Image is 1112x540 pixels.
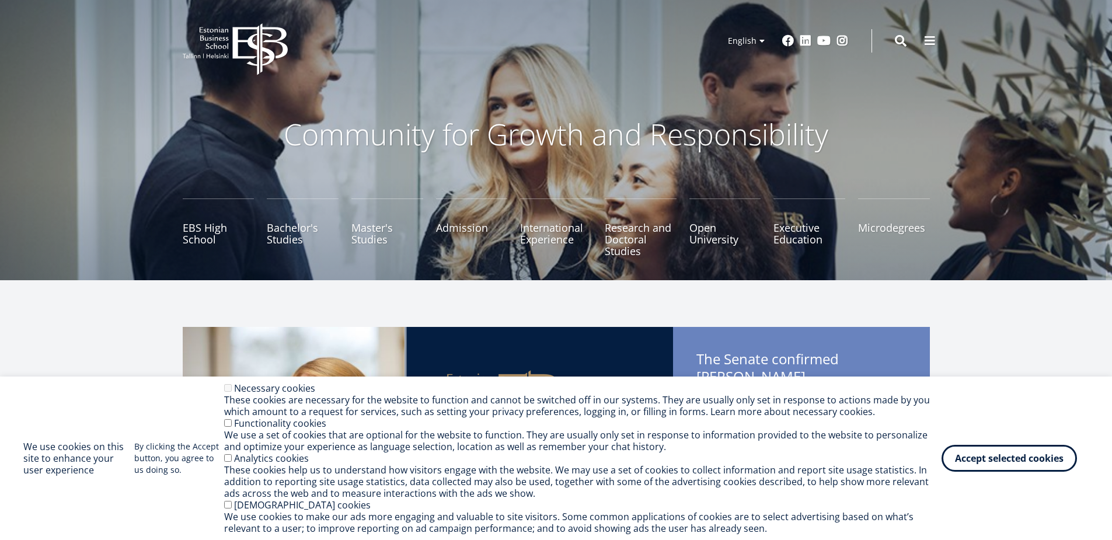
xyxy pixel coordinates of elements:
div: These cookies help us to understand how visitors engage with the website. We may use a set of coo... [224,464,942,499]
a: Microdegrees [858,198,930,257]
label: Analytics cookies [234,452,309,465]
label: Functionality cookies [234,417,326,430]
h2: We use cookies on this site to enhance your user experience [23,441,134,476]
a: EBS High School [183,198,255,257]
a: Admission [436,198,508,257]
a: Open University [689,198,761,257]
a: Facebook [782,35,794,47]
div: We use cookies to make our ads more engaging and valuable to site visitors. Some common applicati... [224,511,942,534]
div: These cookies are necessary for the website to function and cannot be switched off in our systems... [224,394,942,417]
a: Bachelor's Studies [267,198,339,257]
div: We use a set of cookies that are optional for the website to function. They are usually only set ... [224,429,942,452]
span: The Senate confirmed [PERSON_NAME] [696,350,907,406]
a: Linkedin [800,35,811,47]
a: Research and Doctoral Studies [605,198,677,257]
a: Instagram [836,35,848,47]
label: Necessary cookies [234,382,315,395]
a: Youtube [817,35,831,47]
a: Executive Education [773,198,845,257]
p: Community for Growth and Responsibility [247,117,866,152]
a: International Experience [520,198,592,257]
button: Accept selected cookies [942,445,1077,472]
label: [DEMOGRAPHIC_DATA] cookies [234,499,371,511]
p: By clicking the Accept button, you agree to us doing so. [134,441,224,476]
a: Master's Studies [351,198,423,257]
